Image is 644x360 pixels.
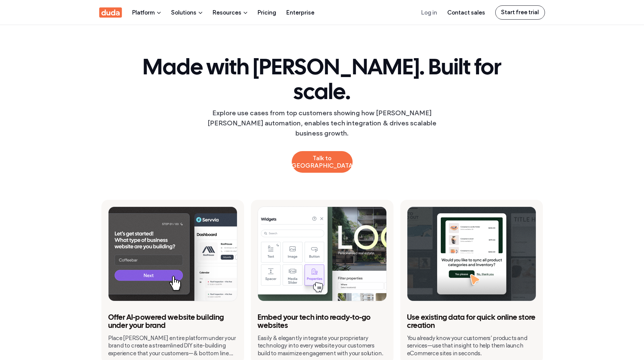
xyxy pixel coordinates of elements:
[407,314,536,330] h3: Use existing data for quick online store creation
[421,0,437,24] a: Log in
[289,154,355,169] span: Talk to [GEOGRAPHIC_DATA]
[108,314,237,330] h3: Offer AI-powered website building under your brand
[258,314,387,330] h3: Embed your tech into ready-to-go websites
[143,58,501,103] span: Made with [PERSON_NAME]. Built for scale.
[292,151,353,173] a: Talk to [GEOGRAPHIC_DATA]
[108,334,237,357] p: Place [PERSON_NAME] entire platform under your brand to create a streamlined DIY site-building ex...
[407,334,536,357] p: You already know your customers’ products and services—use that insight to help them launch eComm...
[208,109,436,137] span: Explore use cases from top customers showing how [PERSON_NAME] [PERSON_NAME] automation, enables ...
[258,334,387,357] p: Easily & elegantly integrate your proprietary technology into every website your customers build ...
[447,0,485,24] a: Contact sales
[495,5,545,20] a: Start free trial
